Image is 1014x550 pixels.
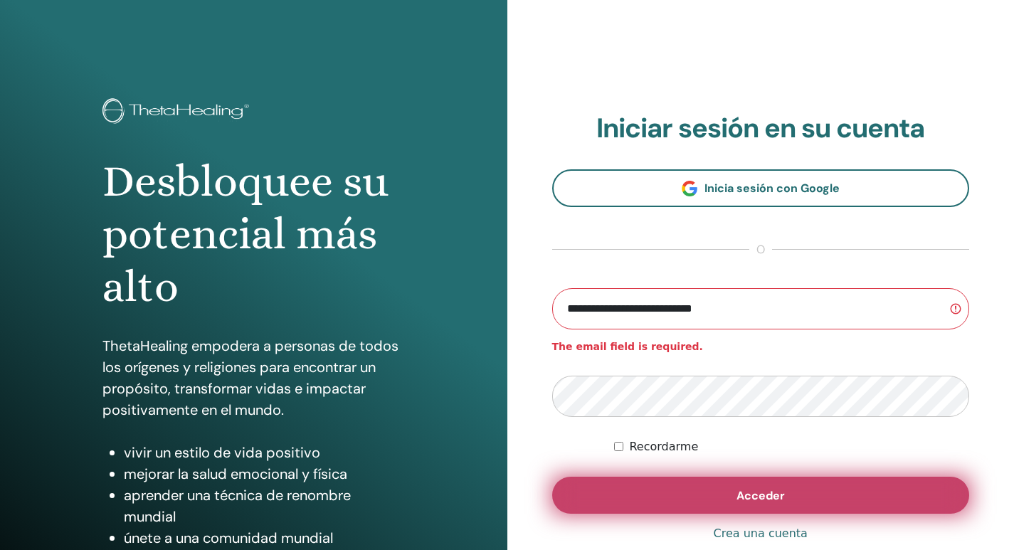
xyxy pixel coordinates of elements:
[102,155,405,314] h1: Desbloquee su potencial más alto
[552,112,970,145] h2: Iniciar sesión en su cuenta
[102,335,405,421] p: ThetaHealing empodera a personas de todos los orígenes y religiones para encontrar un propósito, ...
[629,438,698,455] label: Recordarme
[704,181,840,196] span: Inicia sesión con Google
[552,169,970,207] a: Inicia sesión con Google
[552,341,703,352] strong: The email field is required.
[736,488,785,503] span: Acceder
[124,485,405,527] li: aprender una técnica de renombre mundial
[124,442,405,463] li: vivir un estilo de vida positivo
[124,527,405,549] li: únete a una comunidad mundial
[714,525,808,542] a: Crea una cuenta
[124,463,405,485] li: mejorar la salud emocional y física
[749,241,772,258] span: o
[552,477,970,514] button: Acceder
[614,438,969,455] div: Mantenerme autenticado indefinidamente o hasta cerrar la sesión manualmente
